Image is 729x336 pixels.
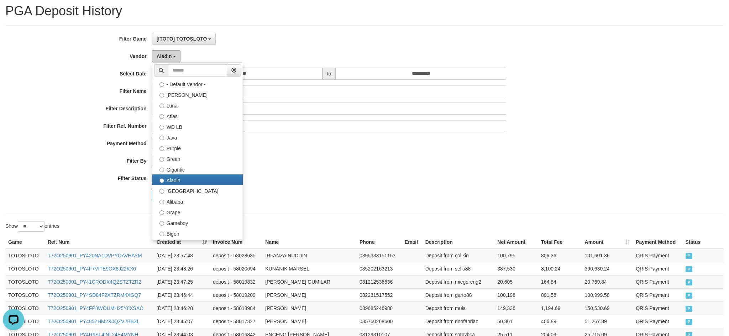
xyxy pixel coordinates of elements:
a: T72O250901_PY4SD84F2XTZRM4XGQ7 [48,292,141,298]
td: Deposit from miegoreng2 [423,275,495,288]
th: Amount: activate to sort column ascending [582,236,633,249]
input: Luna [159,104,164,108]
td: KUNANIK MARSEL [262,262,357,275]
td: Deposit from garto88 [423,288,495,301]
th: Invoice Num [210,236,262,249]
input: Java [159,136,164,140]
h1: PGA Deposit History [5,4,724,18]
td: [PERSON_NAME] GUMILAR [262,275,357,288]
td: Deposit from sella88 [423,262,495,275]
label: Show entries [5,221,59,232]
td: 390,630.24 [582,262,633,275]
th: Status [683,236,724,249]
td: 806.36 [538,249,582,262]
span: PAID [686,266,693,272]
td: IRFANZAINUDDIN [262,249,357,262]
span: PAID [686,279,693,285]
td: 149,336 [494,301,538,315]
td: 0895333151153 [357,249,402,262]
td: 150,530.69 [582,301,633,315]
td: 387,530 [494,262,538,275]
label: Alibaba [152,196,243,206]
label: - Default Vendor - [152,78,243,89]
input: Gigantic [159,168,164,172]
input: Green [159,157,164,162]
input: - Default Vendor - [159,82,164,87]
th: Email [402,236,423,249]
td: [DATE] 23:45:07 [154,315,210,328]
td: deposit - 58020694 [210,262,262,275]
td: TOTOSLOTO [5,249,45,262]
input: [GEOGRAPHIC_DATA] [159,189,164,194]
td: TOTOSLOTO [5,275,45,288]
span: Aladin [157,53,172,59]
td: [PERSON_NAME] [262,301,357,315]
td: deposit - 58019832 [210,275,262,288]
td: 085202163213 [357,262,402,275]
label: Java [152,132,243,142]
span: to [322,68,336,80]
label: [PERSON_NAME] [152,89,243,100]
input: Grape [159,210,164,215]
td: [PERSON_NAME] [262,315,357,328]
td: Deposit from mula [423,301,495,315]
th: Game [5,236,45,249]
label: Atlas [152,110,243,121]
label: Bigon [152,228,243,238]
button: Open LiveChat chat widget [3,3,24,24]
input: [PERSON_NAME] [159,93,164,98]
td: [DATE] 23:46:44 [154,288,210,301]
a: T72O250901_PY41CRODX4QZSTZTZR2 [48,279,141,285]
td: deposit - 58028635 [210,249,262,262]
label: Allstar [152,238,243,249]
td: [DATE] 23:46:28 [154,301,210,315]
td: 100,198 [494,288,538,301]
th: Total Fee [538,236,582,249]
input: Purple [159,146,164,151]
th: Description [423,236,495,249]
input: Aladin [159,178,164,183]
input: Gameboy [159,221,164,226]
td: 164.84 [538,275,582,288]
select: Showentries [18,221,44,232]
label: [GEOGRAPHIC_DATA] [152,185,243,196]
th: Created at: activate to sort column ascending [154,236,210,249]
td: QRIS Payment [633,301,682,315]
input: WD LB [159,125,164,130]
td: 082261517552 [357,288,402,301]
td: TOTOSLOTO [5,288,45,301]
td: [DATE] 23:57:48 [154,249,210,262]
a: T72O250901_PY485ZHM2X0QZV2BBZL [48,319,140,324]
th: Payment Method [633,236,682,249]
a: T72O250901_PY4F7VITE9OX8J22KX0 [48,266,136,272]
span: PAID [686,306,693,312]
td: 406.89 [538,315,582,328]
th: Ref. Num [45,236,154,249]
label: Grape [152,206,243,217]
td: 085760268600 [357,315,402,328]
span: PAID [686,319,693,325]
span: [ITOTO] TOTOSLOTO [157,36,207,42]
td: 3,100.24 [538,262,582,275]
label: Green [152,153,243,164]
td: 100,795 [494,249,538,262]
label: Aladin [152,174,243,185]
td: 50,861 [494,315,538,328]
td: QRIS Payment [633,262,682,275]
input: Atlas [159,114,164,119]
td: deposit - 58018984 [210,301,262,315]
td: QRIS Payment [633,249,682,262]
label: Purple [152,142,243,153]
td: 101,601.36 [582,249,633,262]
td: QRIS Payment [633,288,682,301]
td: QRIS Payment [633,275,682,288]
td: deposit - 58019209 [210,288,262,301]
td: 51,267.89 [582,315,633,328]
th: Name [262,236,357,249]
label: Gigantic [152,164,243,174]
td: 801.58 [538,288,582,301]
td: 089685246988 [357,301,402,315]
th: Phone [357,236,402,249]
label: WD LB [152,121,243,132]
td: QRIS Payment [633,315,682,328]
